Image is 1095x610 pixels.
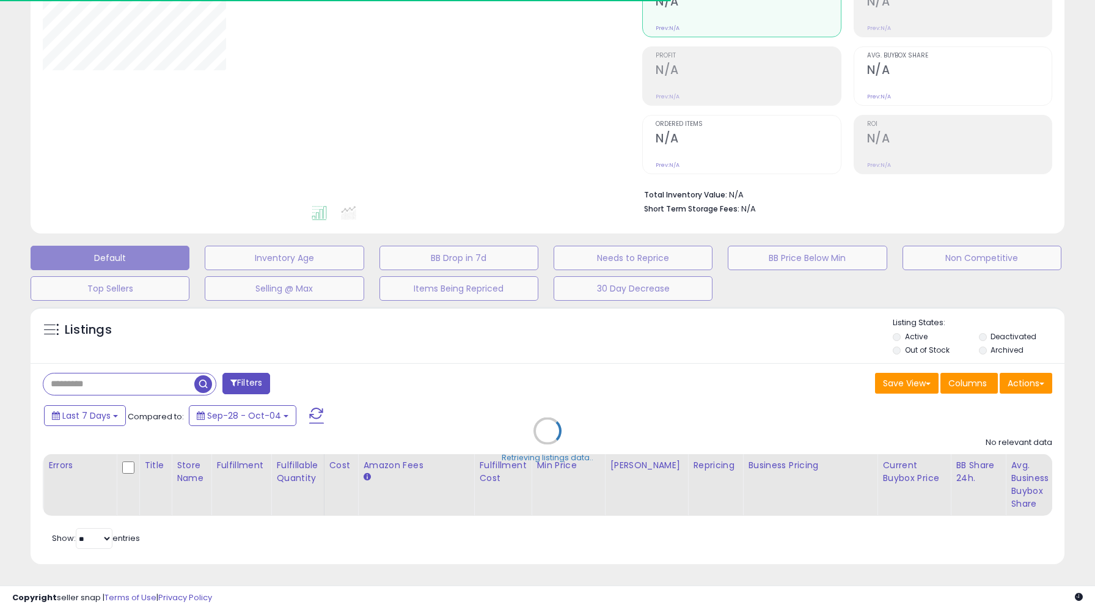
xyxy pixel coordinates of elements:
small: Prev: N/A [656,24,679,32]
button: BB Price Below Min [728,246,887,270]
b: Total Inventory Value: [644,189,727,200]
a: Privacy Policy [158,592,212,603]
button: Needs to Reprice [554,246,712,270]
h2: N/A [867,63,1052,79]
a: Terms of Use [104,592,156,603]
button: Inventory Age [205,246,364,270]
small: Prev: N/A [656,93,679,100]
button: Non Competitive [903,246,1061,270]
button: 30 Day Decrease [554,276,712,301]
small: Prev: N/A [656,161,679,169]
span: Ordered Items [656,121,840,128]
h2: N/A [867,131,1052,148]
span: Profit [656,53,840,59]
div: seller snap | | [12,592,212,604]
h2: N/A [656,131,840,148]
span: N/A [741,203,756,215]
small: Prev: N/A [867,161,891,169]
button: Items Being Repriced [379,276,538,301]
small: Prev: N/A [867,24,891,32]
span: Avg. Buybox Share [867,53,1052,59]
strong: Copyright [12,592,57,603]
b: Short Term Storage Fees: [644,204,739,214]
button: Selling @ Max [205,276,364,301]
h2: N/A [656,63,840,79]
span: ROI [867,121,1052,128]
button: Default [31,246,189,270]
small: Prev: N/A [867,93,891,100]
button: Top Sellers [31,276,189,301]
li: N/A [644,186,1043,201]
button: BB Drop in 7d [379,246,538,270]
div: Retrieving listings data.. [502,452,593,463]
